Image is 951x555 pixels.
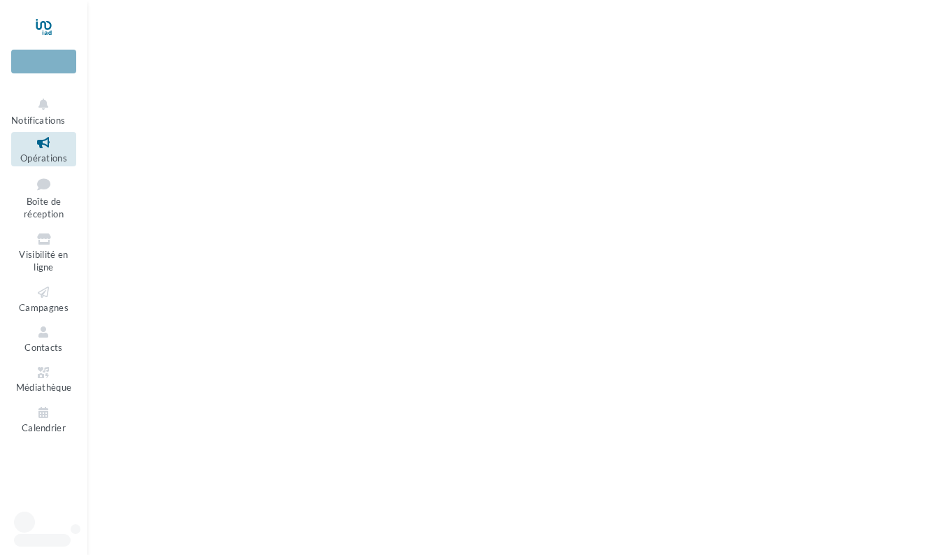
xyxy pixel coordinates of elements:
a: Calendrier [11,402,76,436]
a: Visibilité en ligne [11,229,76,276]
span: Calendrier [22,422,66,433]
span: Contacts [24,342,63,353]
a: Médiathèque [11,362,76,396]
span: Médiathèque [16,382,72,394]
div: Nouvelle campagne [11,50,76,73]
a: Campagnes [11,282,76,316]
a: Boîte de réception [11,172,76,223]
a: Opérations [11,132,76,166]
span: Opérations [20,152,67,164]
span: Campagnes [19,302,69,313]
span: Boîte de réception [24,196,64,220]
span: Visibilité en ligne [19,249,68,273]
a: Contacts [11,322,76,356]
span: Notifications [11,115,65,126]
